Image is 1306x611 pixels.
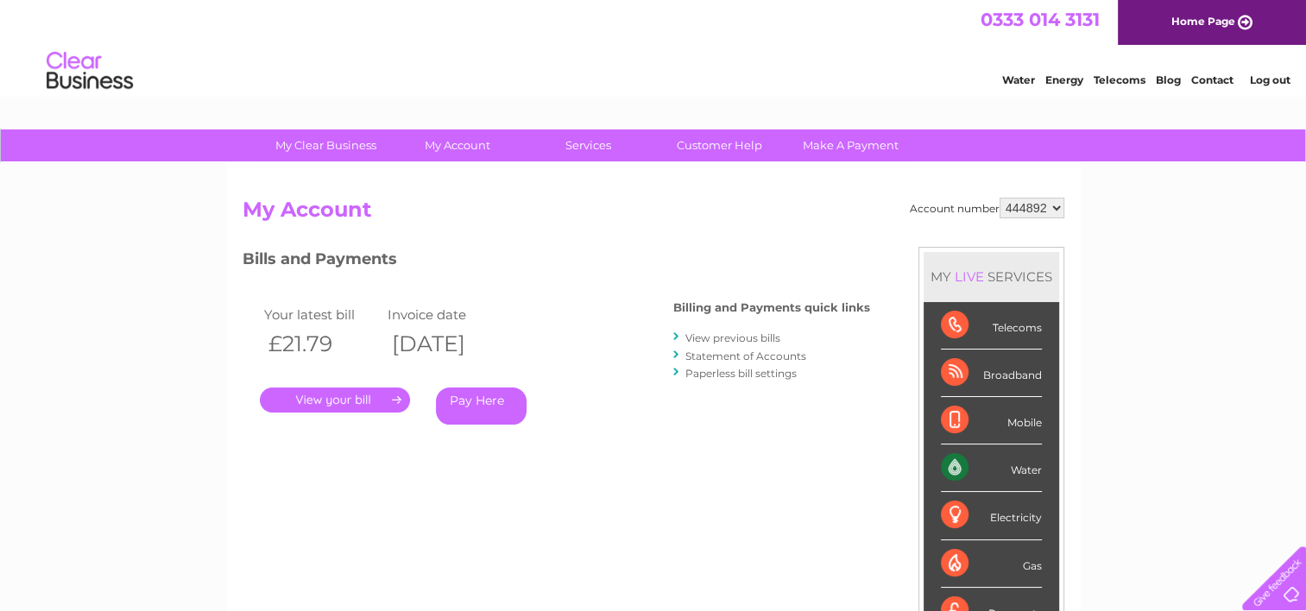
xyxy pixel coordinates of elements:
[517,129,659,161] a: Services
[1094,73,1145,86] a: Telecoms
[1045,73,1083,86] a: Energy
[1156,73,1181,86] a: Blog
[685,331,780,344] a: View previous bills
[383,326,508,362] th: [DATE]
[941,397,1042,444] div: Mobile
[941,350,1042,397] div: Broadband
[383,303,508,326] td: Invoice date
[673,301,870,314] h4: Billing and Payments quick links
[685,350,806,362] a: Statement of Accounts
[255,129,397,161] a: My Clear Business
[243,247,870,277] h3: Bills and Payments
[1249,73,1290,86] a: Log out
[243,198,1064,230] h2: My Account
[941,540,1042,588] div: Gas
[779,129,922,161] a: Make A Payment
[1002,73,1035,86] a: Water
[685,367,797,380] a: Paperless bill settings
[1191,73,1233,86] a: Contact
[941,302,1042,350] div: Telecoms
[981,9,1100,30] a: 0333 014 3131
[436,387,527,425] a: Pay Here
[941,492,1042,539] div: Electricity
[46,45,134,98] img: logo.png
[386,129,528,161] a: My Account
[648,129,791,161] a: Customer Help
[910,198,1064,218] div: Account number
[260,387,410,413] a: .
[260,326,384,362] th: £21.79
[951,268,987,285] div: LIVE
[924,252,1059,301] div: MY SERVICES
[260,303,384,326] td: Your latest bill
[941,444,1042,492] div: Water
[246,9,1062,84] div: Clear Business is a trading name of Verastar Limited (registered in [GEOGRAPHIC_DATA] No. 3667643...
